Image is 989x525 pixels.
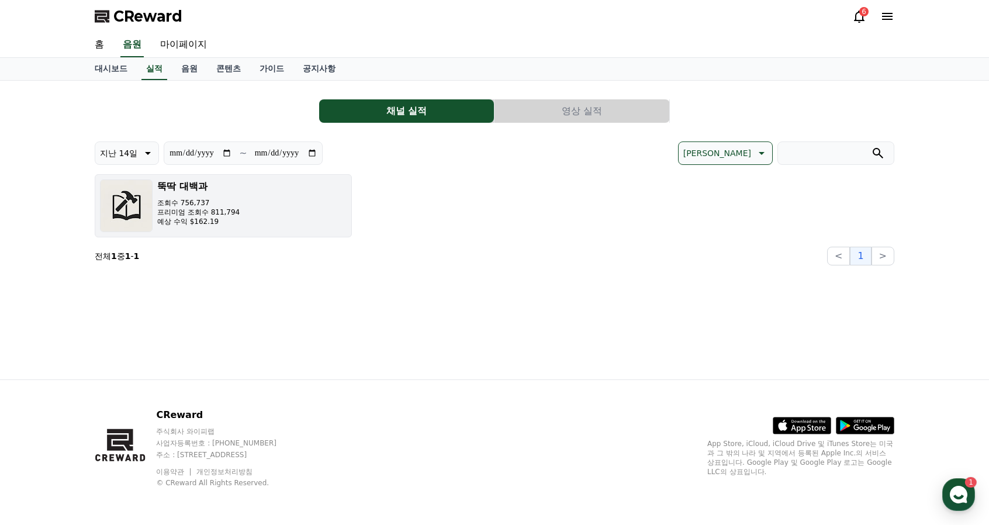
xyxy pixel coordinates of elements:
button: 1 [850,247,871,265]
span: 설정 [181,388,195,398]
button: 채널 실적 [319,99,494,123]
span: 1 [119,370,123,379]
p: 예상 수익 $162.19 [157,217,240,226]
a: 개인정보처리방침 [196,468,253,476]
a: 이용약관 [156,468,193,476]
p: 사업자등록번호 : [PHONE_NUMBER] [156,438,299,448]
p: 주소 : [STREET_ADDRESS] [156,450,299,460]
a: CReward [95,7,182,26]
span: 홈 [37,388,44,398]
p: App Store, iCloud, iCloud Drive 및 iTunes Store는 미국과 그 밖의 나라 및 지역에서 등록된 Apple Inc.의 서비스 상표입니다. Goo... [707,439,894,476]
p: 주식회사 와이피랩 [156,427,299,436]
a: 홈 [4,371,77,400]
p: ~ [239,146,247,160]
a: 채널 실적 [319,99,494,123]
button: [PERSON_NAME] [678,141,773,165]
a: 콘텐츠 [207,58,250,80]
a: 6 [852,9,866,23]
p: [PERSON_NAME] [683,145,751,161]
h3: 뚝딱 대백과 [157,179,240,194]
a: 공지사항 [293,58,345,80]
a: 마이페이지 [151,33,216,57]
button: < [827,247,850,265]
p: 전체 중 - [95,250,139,262]
span: 대화 [107,389,121,398]
a: 음원 [172,58,207,80]
img: 뚝딱 대백과 [100,179,153,232]
p: 지난 14일 [100,145,137,161]
a: 설정 [151,371,224,400]
a: 대시보드 [85,58,137,80]
span: CReward [113,7,182,26]
strong: 1 [125,251,131,261]
p: 프리미엄 조회수 811,794 [157,208,240,217]
button: > [872,247,894,265]
p: 조회수 756,737 [157,198,240,208]
p: CReward [156,408,299,422]
div: 6 [859,7,869,16]
button: 뚝딱 대백과 조회수 756,737 프리미엄 조회수 811,794 예상 수익 $162.19 [95,174,352,237]
strong: 1 [134,251,140,261]
a: 가이드 [250,58,293,80]
button: 영상 실적 [494,99,669,123]
p: © CReward All Rights Reserved. [156,478,299,488]
strong: 1 [111,251,117,261]
a: 1대화 [77,371,151,400]
a: 음원 [120,33,144,57]
button: 지난 14일 [95,141,159,165]
a: 홈 [85,33,113,57]
a: 영상 실적 [494,99,670,123]
a: 실적 [141,58,167,80]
